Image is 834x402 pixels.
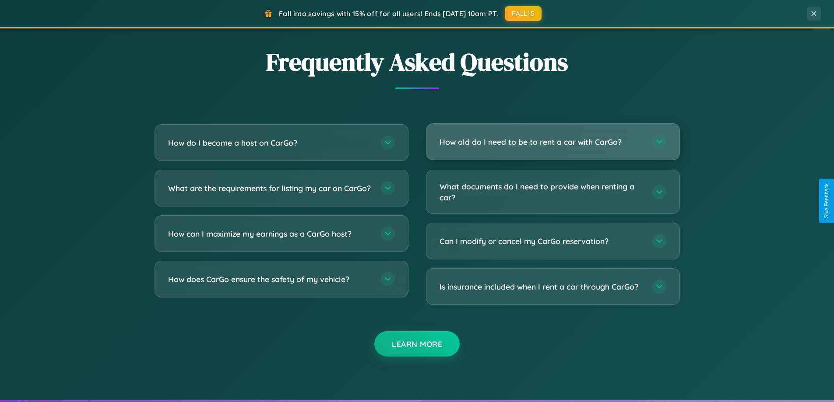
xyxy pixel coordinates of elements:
h2: Frequently Asked Questions [155,45,680,79]
button: FALL15 [505,6,542,21]
iframe: Intercom live chat [9,372,30,393]
h3: What documents do I need to provide when renting a car? [440,181,644,203]
h3: How can I maximize my earnings as a CarGo host? [168,228,372,239]
h3: How old do I need to be to rent a car with CarGo? [440,136,644,147]
h3: How do I become a host on CarGo? [168,137,372,148]
button: Learn More [374,331,460,357]
div: Give Feedback [823,183,830,219]
span: Fall into savings with 15% off for all users! Ends [DATE] 10am PT. [279,9,498,18]
h3: How does CarGo ensure the safety of my vehicle? [168,274,372,285]
h3: Can I modify or cancel my CarGo reservation? [440,236,644,247]
h3: What are the requirements for listing my car on CarGo? [168,183,372,194]
h3: Is insurance included when I rent a car through CarGo? [440,281,644,292]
